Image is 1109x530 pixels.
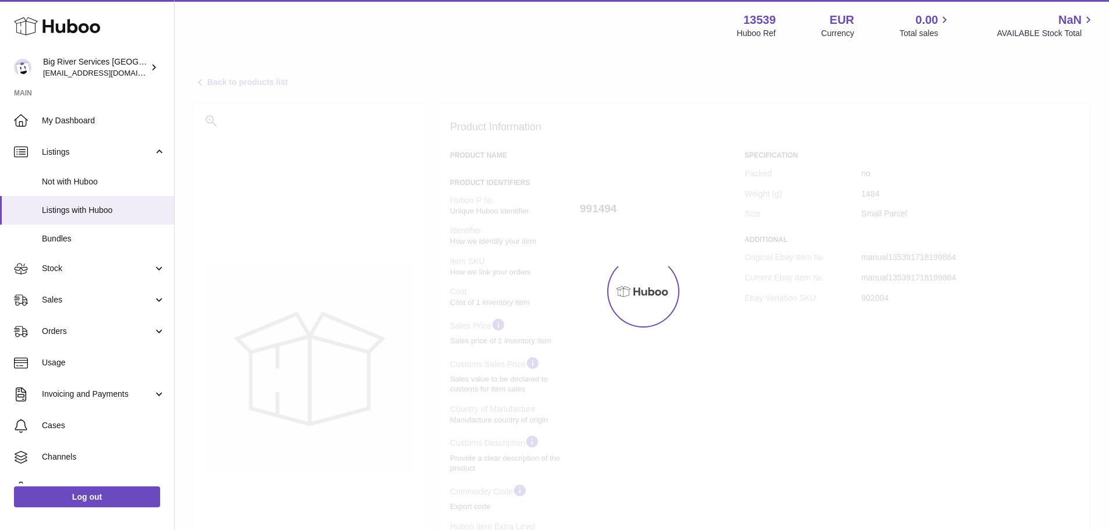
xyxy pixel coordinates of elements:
span: Sales [42,294,153,305]
span: Not with Huboo [42,176,165,187]
a: 0.00 Total sales [899,12,951,39]
span: Listings [42,147,153,158]
div: Currency [821,28,855,39]
div: Big River Services [GEOGRAPHIC_DATA] [43,56,148,79]
span: Stock [42,263,153,274]
span: NaN [1058,12,1082,28]
span: Orders [42,326,153,337]
span: Usage [42,357,165,368]
span: Settings [42,483,165,494]
a: NaN AVAILABLE Stock Total [997,12,1095,39]
span: Channels [42,451,165,463]
span: Listings with Huboo [42,205,165,216]
strong: 13539 [743,12,776,28]
strong: EUR [830,12,854,28]
span: AVAILABLE Stock Total [997,28,1095,39]
span: My Dashboard [42,115,165,126]
span: 0.00 [916,12,938,28]
div: Huboo Ref [737,28,776,39]
span: [EMAIL_ADDRESS][DOMAIN_NAME] [43,68,171,77]
span: Invoicing and Payments [42,389,153,400]
span: Total sales [899,28,951,39]
span: Bundles [42,233,165,244]
img: internalAdmin-13539@internal.huboo.com [14,59,31,76]
a: Log out [14,486,160,507]
span: Cases [42,420,165,431]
